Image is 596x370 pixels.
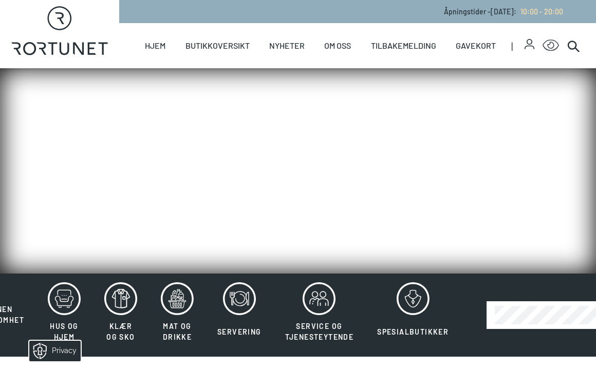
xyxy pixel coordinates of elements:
[10,337,94,365] iframe: Manage Preferences
[50,322,78,341] span: Hus og hjem
[35,148,194,186] h1: BUTIKKER
[274,282,365,348] button: Service og tjenesteytende
[324,23,351,68] a: Om oss
[163,322,192,341] span: Mat og drikke
[150,282,204,348] button: Mat og drikke
[444,6,563,17] p: Åpningstider - [DATE] :
[145,23,165,68] a: Hjem
[366,282,459,348] button: Spesialbutikker
[377,327,449,336] span: Spesialbutikker
[285,322,354,341] span: Service og tjenesteytende
[207,282,272,348] button: Servering
[217,327,262,336] span: Servering
[511,23,524,68] span: |
[456,23,496,68] a: Gavekort
[106,322,135,341] span: Klær og sko
[543,37,559,54] button: Open Accessibility Menu
[94,282,148,348] button: Klær og sko
[185,23,250,68] a: Butikkoversikt
[516,7,563,16] a: 10:00 - 20:00
[520,7,563,16] span: 10:00 - 20:00
[269,23,305,68] a: Nyheter
[371,23,436,68] a: Tilbakemelding
[37,282,91,348] button: Hus og hjem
